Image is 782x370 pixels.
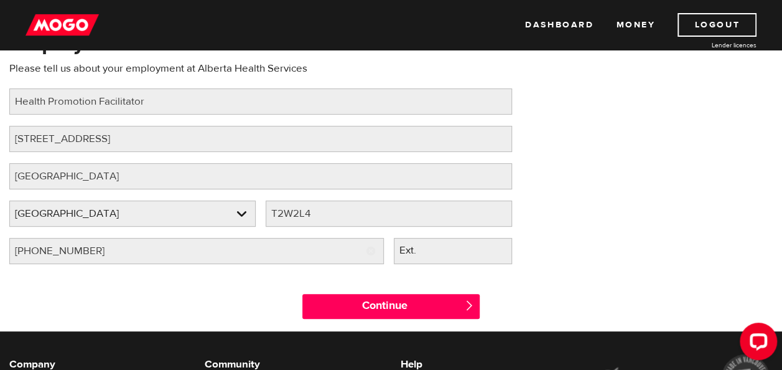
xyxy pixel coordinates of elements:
[26,13,99,37] img: mogo_logo-11ee424be714fa7cbb0f0f49df9e16ec.png
[525,13,593,37] a: Dashboard
[394,238,442,263] label: Ext.
[663,40,756,50] a: Lender licences
[302,294,479,319] input: Continue
[730,318,782,370] iframe: LiveChat chat widget
[9,30,261,56] h2: Employment information
[9,61,512,76] p: Please tell us about your employment at Alberta Health Services
[677,13,756,37] a: Logout
[616,13,655,37] a: Money
[464,300,475,311] span: 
